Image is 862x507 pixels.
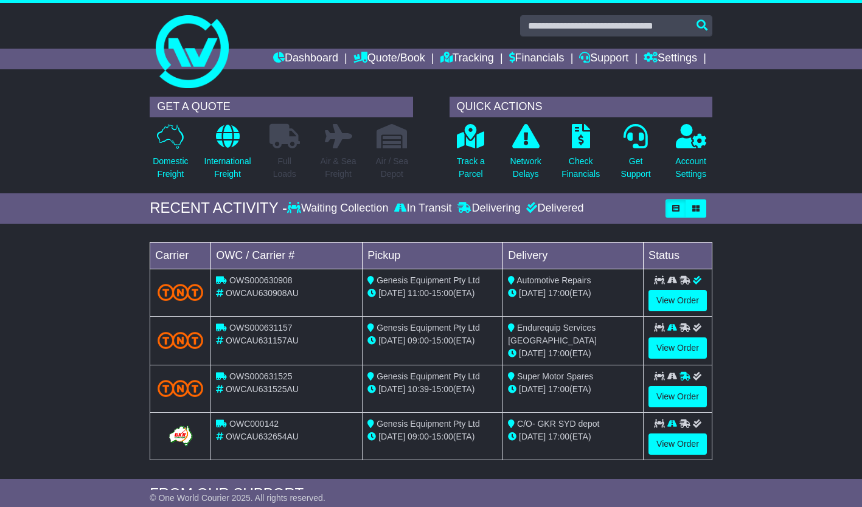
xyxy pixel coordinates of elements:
[508,430,638,443] div: (ETA)
[273,49,338,69] a: Dashboard
[456,123,485,187] a: Track aParcel
[510,123,542,187] a: NetworkDelays
[367,430,498,443] div: - (ETA)
[375,155,408,181] p: Air / Sea Depot
[579,49,628,69] a: Support
[508,287,638,300] div: (ETA)
[229,419,279,429] span: OWC000142
[644,49,697,69] a: Settings
[167,424,195,448] img: GetCarrierServiceLogo
[378,288,405,298] span: [DATE]
[644,242,712,269] td: Status
[621,155,651,181] p: Get Support
[377,371,480,381] span: Genesis Equipment Pty Ltd
[353,49,425,69] a: Quote/Book
[432,384,453,394] span: 15:00
[226,336,299,345] span: OWCAU631157AU
[363,242,503,269] td: Pickup
[150,97,412,117] div: GET A QUOTE
[391,202,454,215] div: In Transit
[432,432,453,441] span: 15:00
[509,49,565,69] a: Financials
[508,347,638,360] div: (ETA)
[548,432,569,441] span: 17:00
[620,123,652,187] a: GetSupport
[204,155,251,181] p: International Freight
[150,485,712,503] div: FROM OUR SUPPORT
[648,433,707,455] a: View Order
[158,380,203,396] img: TNT_Domestic.png
[519,432,546,441] span: [DATE]
[377,323,480,333] span: Genesis Equipment Pty Ltd
[287,202,391,215] div: Waiting Collection
[408,336,429,345] span: 09:00
[158,284,203,300] img: TNT_Domestic.png
[367,383,498,396] div: - (ETA)
[648,386,707,407] a: View Order
[510,155,541,181] p: Network Delays
[226,384,299,394] span: OWCAU631525AU
[548,288,569,298] span: 17:00
[450,97,712,117] div: QUICK ACTIONS
[519,348,546,358] span: [DATE]
[229,371,293,381] span: OWS000631525
[516,275,591,285] span: Automotive Repairs
[150,242,211,269] td: Carrier
[548,384,569,394] span: 17:00
[517,419,599,429] span: C/O- GKR SYD depot
[548,348,569,358] span: 17:00
[432,336,453,345] span: 15:00
[454,202,523,215] div: Delivering
[519,384,546,394] span: [DATE]
[508,323,597,345] span: Endurequip Services [GEOGRAPHIC_DATA]
[377,419,480,429] span: Genesis Equipment Pty Ltd
[226,288,299,298] span: OWCAU630908AU
[269,155,300,181] p: Full Loads
[211,242,363,269] td: OWC / Carrier #
[648,337,707,359] a: View Order
[523,202,583,215] div: Delivered
[408,288,429,298] span: 11:00
[367,287,498,300] div: - (ETA)
[508,383,638,396] div: (ETA)
[378,336,405,345] span: [DATE]
[432,288,453,298] span: 15:00
[158,332,203,348] img: TNT_Domestic.png
[229,275,293,285] span: OWS000630908
[440,49,494,69] a: Tracking
[378,432,405,441] span: [DATE]
[561,155,600,181] p: Check Financials
[150,493,325,503] span: © One World Courier 2025. All rights reserved.
[153,155,188,181] p: Domestic Freight
[152,123,189,187] a: DomesticFreight
[377,275,480,285] span: Genesis Equipment Pty Ltd
[519,288,546,298] span: [DATE]
[457,155,485,181] p: Track a Parcel
[150,199,287,217] div: RECENT ACTIVITY -
[648,290,707,311] a: View Order
[320,155,356,181] p: Air & Sea Freight
[561,123,600,187] a: CheckFinancials
[367,334,498,347] div: - (ETA)
[517,371,593,381] span: Super Motor Spares
[378,384,405,394] span: [DATE]
[675,123,707,187] a: AccountSettings
[675,155,706,181] p: Account Settings
[226,432,299,441] span: OWCAU632654AU
[229,323,293,333] span: OWS000631157
[503,242,644,269] td: Delivery
[408,432,429,441] span: 09:00
[408,384,429,394] span: 10:39
[203,123,251,187] a: InternationalFreight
